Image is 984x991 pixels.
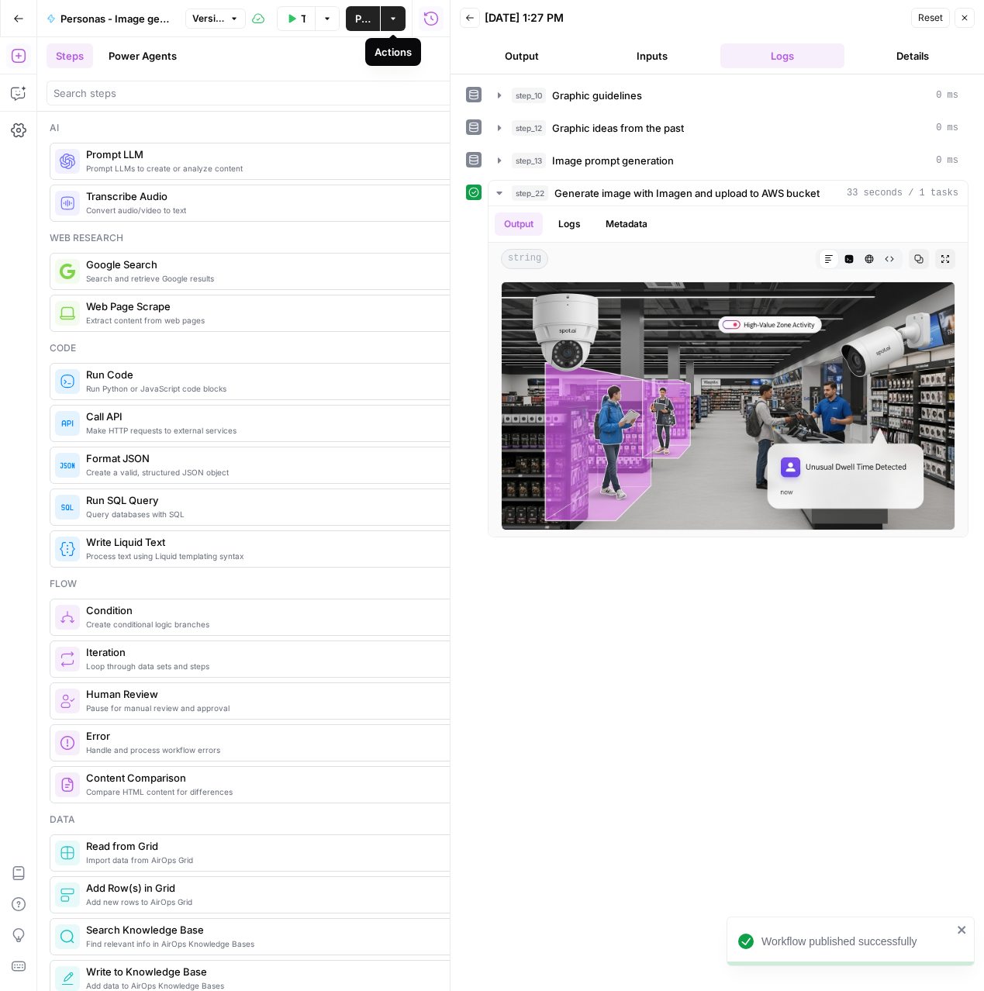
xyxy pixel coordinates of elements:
div: Workflow published successfully [761,934,952,949]
span: Test Workflow [301,11,306,26]
span: Search and retrieve Google results [86,272,476,285]
span: Content Comparison [86,770,476,786]
span: Call API [86,409,476,424]
span: Extract content from web pages [86,314,476,326]
button: 0 ms [489,83,968,108]
span: Graphic guidelines [552,88,642,103]
div: Actions [375,44,412,60]
button: Power Agents [99,43,186,68]
span: Google Search [86,257,476,272]
span: Compare HTML content for differences [86,786,476,798]
button: Inputs [590,43,714,68]
span: Add Row(s) in Grid [86,880,476,896]
span: Graphic ideas from the past [552,120,684,136]
span: Create a valid, structured JSON object [86,466,476,478]
span: 33 seconds / 1 tasks [847,186,958,200]
span: Condition [86,603,476,618]
span: Convert audio/video to text [86,204,476,216]
button: Test Workflow [277,6,315,31]
span: Query databases with SQL [86,508,476,520]
span: Find relevant info in AirOps Knowledge Bases [86,937,476,950]
span: Human Review [86,686,476,702]
span: step_12 [512,120,546,136]
span: Run SQL Query [86,492,476,508]
button: 33 seconds / 1 tasks [489,181,968,205]
span: step_13 [512,153,546,168]
input: Search steps [54,85,485,101]
div: Ai [50,121,489,135]
span: string [501,249,548,269]
button: Logs [549,212,590,236]
div: 33 seconds / 1 tasks [489,206,968,537]
span: Pause for manual review and approval [86,702,476,714]
button: 0 ms [489,116,968,140]
span: Personas - Image generator [60,11,173,26]
span: Write to Knowledge Base [86,964,476,979]
span: Make HTTP requests to external services [86,424,476,437]
div: Flow [50,577,489,591]
button: Output [495,212,543,236]
span: Image prompt generation [552,153,674,168]
span: Version 4 [192,12,225,26]
span: 0 ms [936,88,958,102]
div: Code [50,341,489,355]
button: close [957,924,968,936]
button: Logs [720,43,844,68]
span: Prompt LLM [86,147,476,162]
span: Format JSON [86,451,476,466]
span: Loop through data sets and steps [86,660,476,672]
img: output preview [501,281,955,530]
span: step_22 [512,185,548,201]
span: Import data from AirOps Grid [86,854,476,866]
button: Personas - Image generator [37,6,182,31]
span: Add new rows to AirOps Grid [86,896,476,908]
span: Handle and process workflow errors [86,744,476,756]
span: Write Liquid Text [86,534,476,550]
div: Data [50,813,489,827]
span: Transcribe Audio [86,188,476,204]
span: Read from Grid [86,838,476,854]
span: 0 ms [936,154,958,167]
div: Web research [50,231,489,245]
span: Prompt LLMs to create or analyze content [86,162,476,174]
button: 0 ms [489,148,968,173]
span: Web Page Scrape [86,299,476,314]
button: Details [851,43,975,68]
span: Run Python or JavaScript code blocks [86,382,476,395]
span: Create conditional logic branches [86,618,476,630]
span: Error [86,728,476,744]
button: Publish [346,6,380,31]
span: Publish [355,11,371,26]
button: Metadata [596,212,657,236]
span: Process text using Liquid templating syntax [86,550,476,562]
button: Output [460,43,584,68]
span: Generate image with Imagen and upload to AWS bucket [554,185,820,201]
span: 0 ms [936,121,958,135]
img: vrinnnclop0vshvmafd7ip1g7ohf [60,777,75,792]
span: Search Knowledge Base [86,922,476,937]
button: Version 4 [185,9,246,29]
span: step_10 [512,88,546,103]
button: Reset [911,8,950,28]
span: Iteration [86,644,476,660]
button: Steps [47,43,93,68]
span: Reset [918,11,943,25]
span: Run Code [86,367,476,382]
